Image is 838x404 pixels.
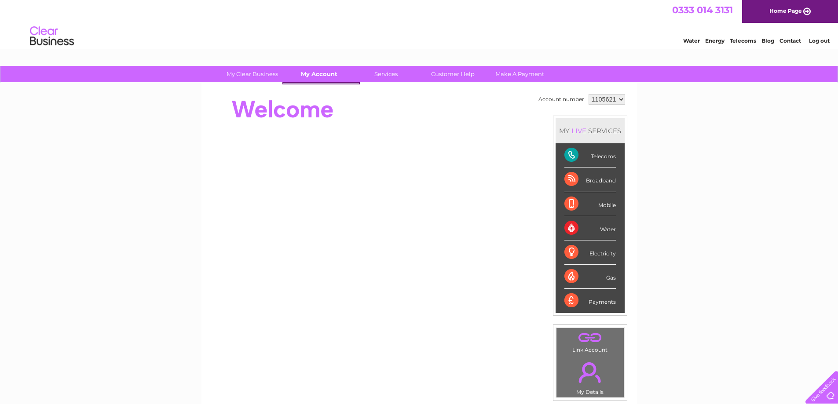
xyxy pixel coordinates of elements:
[564,143,616,167] div: Telecoms
[705,37,725,44] a: Energy
[559,330,622,346] a: .
[556,328,624,355] td: Link Account
[283,66,355,82] a: My Account
[350,66,422,82] a: Services
[683,37,700,44] a: Water
[730,37,756,44] a: Telecoms
[212,5,627,43] div: Clear Business is a trading name of Verastar Limited (registered in [GEOGRAPHIC_DATA] No. 3667643...
[483,66,556,82] a: Make A Payment
[29,23,74,50] img: logo.png
[564,289,616,313] div: Payments
[564,167,616,192] div: Broadband
[559,357,622,388] a: .
[564,240,616,265] div: Electricity
[564,192,616,216] div: Mobile
[536,92,586,107] td: Account number
[556,355,624,398] td: My Details
[761,37,774,44] a: Blog
[564,216,616,240] div: Water
[286,83,359,101] a: Bills and Payments
[779,37,801,44] a: Contact
[556,118,625,143] div: MY SERVICES
[672,4,733,15] a: 0333 014 3131
[417,66,489,82] a: Customer Help
[570,127,588,135] div: LIVE
[216,66,289,82] a: My Clear Business
[564,265,616,289] div: Gas
[809,37,830,44] a: Log out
